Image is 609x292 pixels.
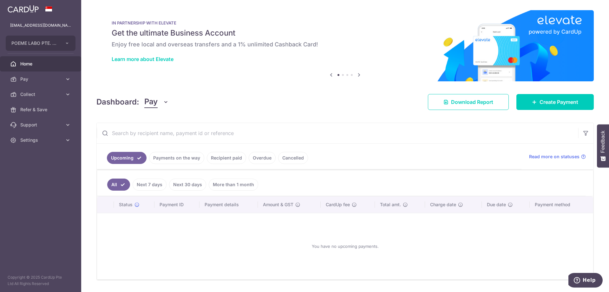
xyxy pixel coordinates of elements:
[107,179,130,191] a: All
[430,201,456,208] span: Charge date
[278,152,308,164] a: Cancelled
[516,94,594,110] a: Create Payment
[11,40,58,46] span: POEME LABO PTE. LTD.
[112,28,579,38] h5: Get the ultimate Business Account
[133,179,167,191] a: Next 7 days
[597,124,609,167] button: Feedback - Show survey
[568,273,603,289] iframe: Opens a widget where you can find more information
[207,152,246,164] a: Recipient paid
[209,179,258,191] a: More than 1 month
[600,131,606,153] span: Feedback
[97,123,578,143] input: Search by recipient name, payment id or reference
[20,106,62,113] span: Refer & Save
[105,218,586,274] div: You have no upcoming payments.
[529,153,580,160] span: Read more on statuses
[96,10,594,81] img: Renovation banner
[428,94,509,110] a: Download Report
[530,196,593,213] th: Payment method
[20,91,62,98] span: Collect
[540,98,578,106] span: Create Payment
[144,96,158,108] span: Pay
[112,41,579,48] h6: Enjoy free local and overseas transfers and a 1% unlimited Cashback Card!
[107,152,147,164] a: Upcoming
[20,76,62,82] span: Pay
[380,201,401,208] span: Total amt.
[6,36,75,51] button: POEME LABO PTE. LTD.
[249,152,276,164] a: Overdue
[10,22,71,29] p: [EMAIL_ADDRESS][DOMAIN_NAME]
[144,96,169,108] button: Pay
[112,20,579,25] p: IN PARTNERSHIP WITH ELEVATE
[149,152,204,164] a: Payments on the way
[200,196,258,213] th: Payment details
[326,201,350,208] span: CardUp fee
[451,98,493,106] span: Download Report
[169,179,206,191] a: Next 30 days
[8,5,39,13] img: CardUp
[96,96,139,108] h4: Dashboard:
[20,122,62,128] span: Support
[487,201,506,208] span: Due date
[20,61,62,67] span: Home
[154,196,200,213] th: Payment ID
[20,137,62,143] span: Settings
[529,153,586,160] a: Read more on statuses
[112,56,174,62] a: Learn more about Elevate
[263,201,293,208] span: Amount & GST
[119,201,133,208] span: Status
